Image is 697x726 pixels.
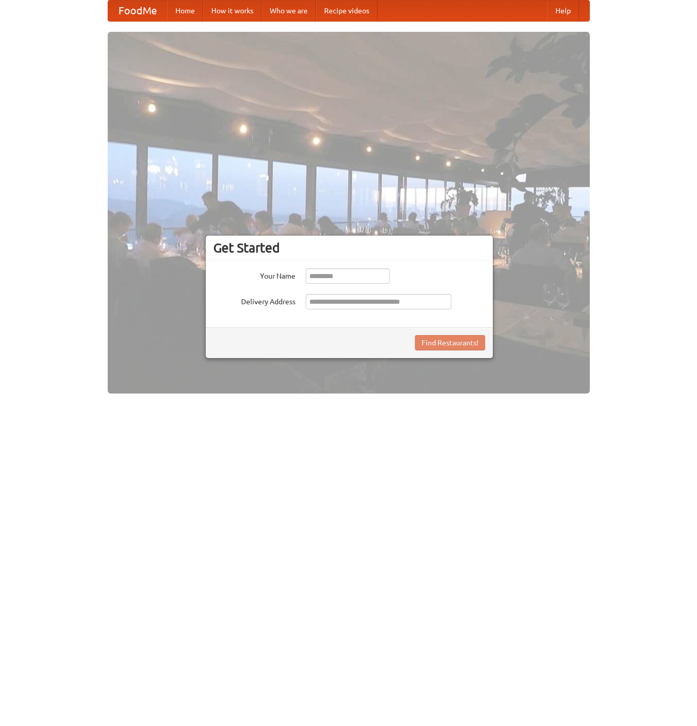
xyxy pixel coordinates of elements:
[547,1,579,21] a: Help
[213,268,295,281] label: Your Name
[415,335,485,350] button: Find Restaurants!
[203,1,262,21] a: How it works
[108,1,167,21] a: FoodMe
[167,1,203,21] a: Home
[262,1,316,21] a: Who we are
[213,294,295,307] label: Delivery Address
[213,240,485,256] h3: Get Started
[316,1,377,21] a: Recipe videos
